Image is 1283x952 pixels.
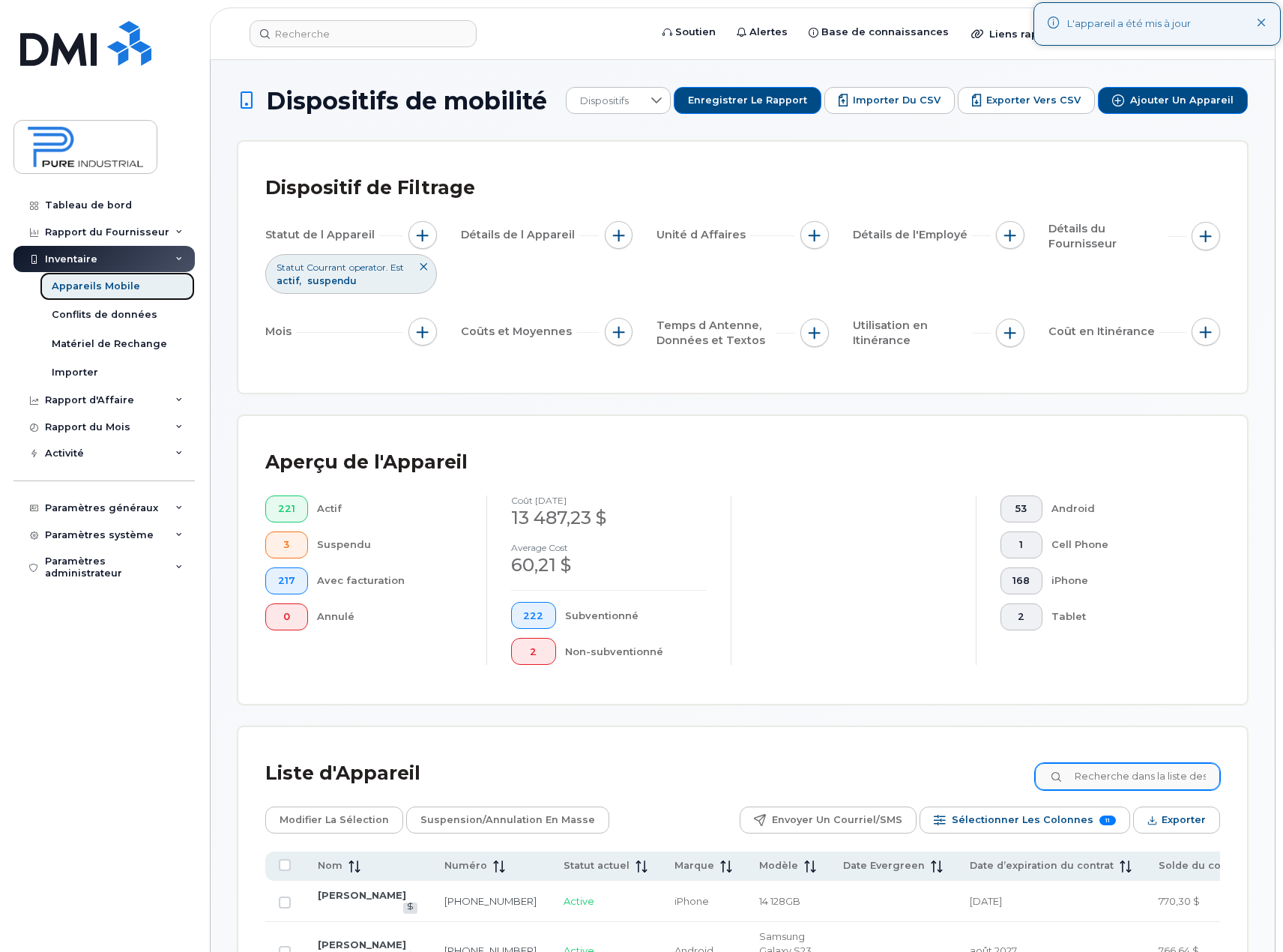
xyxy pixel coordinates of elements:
button: Importer du CSV [824,87,955,114]
span: [DATE] [970,895,1002,907]
button: Ajouter un appareil [1098,87,1248,114]
button: 217 [265,567,308,594]
span: Détails du Fournisseur [1048,221,1168,252]
span: Dispositifs [567,88,642,115]
span: Coût en Itinérance [1048,324,1159,340]
span: Détails de l'Employé [853,227,972,243]
span: Suspension/Annulation en masse [420,809,595,831]
div: Liste d'Appareil [265,754,420,793]
span: Sélectionner les colonnes [952,809,1093,831]
button: 1 [1000,531,1043,558]
span: Solde du contrat [1159,859,1245,873]
a: [PERSON_NAME] [318,939,406,951]
button: 53 [1000,495,1043,522]
span: Coûts et Moyennes [461,324,576,340]
span: Date d’expiration du contrat [970,859,1114,873]
span: Importer du CSV [853,94,941,107]
span: 222 [523,610,543,622]
div: Android [1051,495,1196,522]
a: [PHONE_NUMBER] [444,895,537,907]
span: Exporter vers CSV [986,94,1081,107]
div: L'appareil a été mis à jour [1067,16,1191,31]
button: 2 [511,638,557,665]
input: Recherche dans la liste des appareils ... [1035,763,1220,790]
span: Date Evergreen [843,859,925,873]
span: 3 [278,539,295,551]
a: [PERSON_NAME] [318,889,406,901]
span: Numéro [444,859,487,873]
span: 14 128GB [759,895,800,907]
button: Envoyer un courriel/SMS [740,807,917,834]
button: Exporter vers CSV [958,87,1095,114]
span: Nom [318,859,342,873]
h4: Average cost [511,543,707,552]
span: Dispositifs de mobilité [266,88,547,114]
span: 1 [1012,539,1030,551]
button: 222 [511,602,557,629]
button: 0 [265,603,308,630]
button: 221 [265,495,308,522]
span: Modèle [759,859,798,873]
button: Exporter [1133,807,1220,834]
button: Sélectionner les colonnes 11 [920,807,1130,834]
span: Unité d Affaires [656,227,750,243]
span: Statut Courrant [277,261,346,274]
div: Actif [317,495,462,522]
span: operator. Est [349,261,404,274]
div: Cell Phone [1051,531,1196,558]
button: Modifier la sélection [265,807,403,834]
span: 11 [1099,816,1116,825]
div: Subventionné [565,602,707,629]
span: 168 [1012,575,1030,587]
button: Enregistrer le rapport [674,87,821,114]
span: 2 [523,646,543,658]
div: Tablet [1051,603,1196,630]
div: Annulé [317,603,462,630]
span: Modifier la sélection [280,809,389,831]
div: Aperçu de l'Appareil [265,443,468,482]
span: 221 [278,503,295,515]
div: Avec facturation [317,567,462,594]
span: 0 [278,611,295,623]
div: Dispositif de Filtrage [265,169,475,208]
div: Suspendu [317,531,462,558]
a: View Last Bill [403,903,417,914]
button: 3 [265,531,308,558]
span: Détails de l Appareil [461,227,579,243]
span: Temps d Antenne, Données et Textos [656,318,776,349]
span: Exporter [1162,809,1206,831]
div: 13 487,23 $ [511,505,707,531]
span: actif [277,275,304,286]
span: Enregistrer le rapport [688,94,807,107]
div: iPhone [1051,567,1196,594]
span: suspendu [307,275,357,286]
span: 217 [278,575,295,587]
button: Suspension/Annulation en masse [406,807,609,834]
span: Marque [674,859,714,873]
span: Statut actuel [564,859,630,873]
span: Ajouter un appareil [1130,94,1234,107]
span: Statut de l Appareil [265,227,379,243]
span: Envoyer un courriel/SMS [772,809,902,831]
span: 770,30 $ [1159,895,1200,907]
span: Active [564,895,594,907]
button: 2 [1000,603,1043,630]
span: 2 [1012,611,1030,623]
div: 60,21 $ [511,552,707,578]
span: Utilisation en Itinérance [853,318,973,349]
div: Non-subventionné [565,638,707,665]
span: 53 [1012,503,1030,515]
span: Mois [265,324,296,340]
span: iPhone [674,895,709,907]
button: 168 [1000,567,1043,594]
h4: coût [DATE] [511,495,707,505]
